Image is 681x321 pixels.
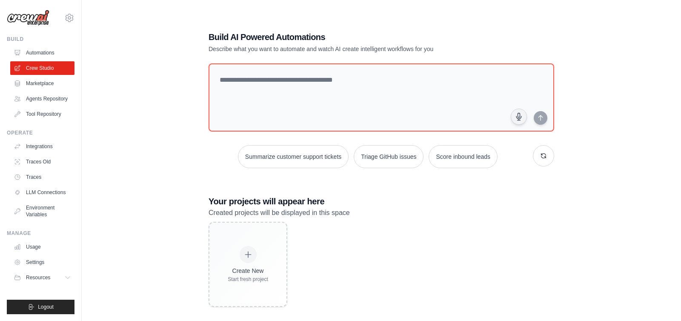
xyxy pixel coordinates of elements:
a: Agents Repository [10,92,74,106]
a: Crew Studio [10,61,74,75]
div: Create New [228,267,268,275]
button: Score inbound leads [429,145,498,168]
span: Resources [26,274,50,281]
a: Traces Old [10,155,74,169]
div: Manage [7,230,74,237]
div: Build [7,36,74,43]
a: Usage [10,240,74,254]
a: Traces [10,170,74,184]
a: Tool Repository [10,107,74,121]
div: Operate [7,129,74,136]
button: Click to speak your automation idea [511,109,527,125]
a: Automations [10,46,74,60]
a: Settings [10,255,74,269]
p: Created projects will be displayed in this space [209,207,554,218]
button: Get new suggestions [533,145,554,166]
a: Marketplace [10,77,74,90]
button: Resources [10,271,74,284]
h3: Your projects will appear here [209,195,554,207]
span: Logout [38,304,54,310]
a: Environment Variables [10,201,74,221]
button: Triage GitHub issues [354,145,423,168]
img: Logo [7,10,49,26]
button: Summarize customer support tickets [238,145,349,168]
div: Start fresh project [228,276,268,283]
button: Logout [7,300,74,314]
a: Integrations [10,140,74,153]
a: LLM Connections [10,186,74,199]
h1: Build AI Powered Automations [209,31,495,43]
p: Describe what you want to automate and watch AI create intelligent workflows for you [209,45,495,53]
